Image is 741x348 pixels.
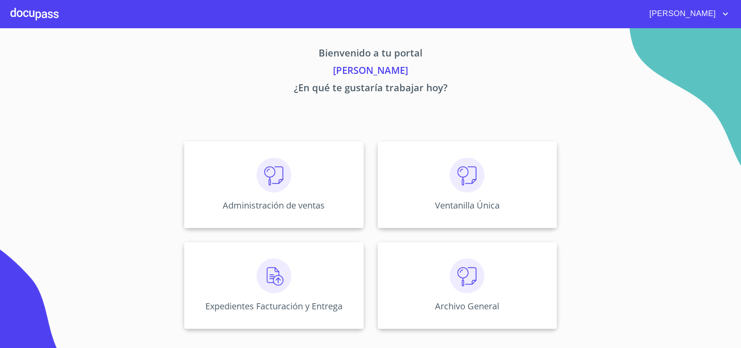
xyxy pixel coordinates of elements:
img: carga.png [257,259,291,293]
span: [PERSON_NAME] [643,7,720,21]
p: ¿En qué te gustaría trabajar hoy? [103,80,638,98]
p: Expedientes Facturación y Entrega [205,300,343,312]
p: Archivo General [435,300,499,312]
button: account of current user [643,7,731,21]
img: consulta.png [450,158,484,192]
p: Ventanilla Única [435,199,500,211]
p: [PERSON_NAME] [103,63,638,80]
p: Bienvenido a tu portal [103,46,638,63]
img: consulta.png [450,259,484,293]
p: Administración de ventas [223,199,325,211]
img: consulta.png [257,158,291,192]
